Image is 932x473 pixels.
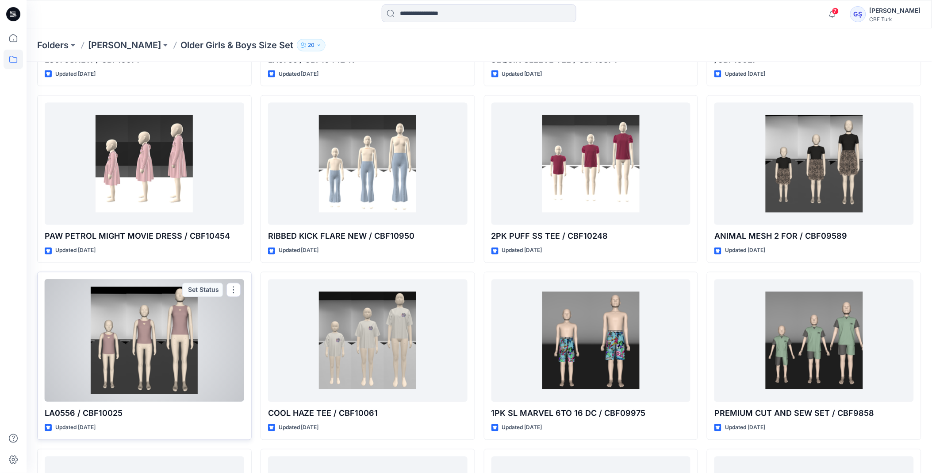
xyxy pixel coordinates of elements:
[297,39,326,51] button: 20
[832,8,839,15] span: 7
[279,423,319,433] p: Updated [DATE]
[55,423,96,433] p: Updated [DATE]
[279,70,319,79] p: Updated [DATE]
[725,70,765,79] p: Updated [DATE]
[870,16,921,23] div: CBF Turk
[714,230,914,243] p: ANIMAL MESH 2 FOR / CBF09589
[55,70,96,79] p: Updated [DATE]
[491,407,691,420] p: 1PK SL MARVEL 6TO 16 DC / CBF09975
[45,407,244,420] p: LA0556 / CBF10025
[88,39,161,51] a: [PERSON_NAME]
[279,246,319,256] p: Updated [DATE]
[502,70,542,79] p: Updated [DATE]
[714,103,914,225] a: ANIMAL MESH 2 FOR / CBF09589
[714,407,914,420] p: PREMIUM CUT AND SEW SET / CBF9858
[37,39,69,51] a: Folders
[725,246,765,256] p: Updated [DATE]
[491,279,691,402] a: 1PK SL MARVEL 6TO 16 DC / CBF09975
[491,103,691,225] a: 2PK PUFF SS TEE / CBF10248
[55,246,96,256] p: Updated [DATE]
[850,6,866,22] div: GŞ
[45,103,244,225] a: PAW PETROL MIGHT MOVIE DRESS / CBF10454
[725,423,765,433] p: Updated [DATE]
[502,246,542,256] p: Updated [DATE]
[268,103,468,225] a: RIBBED KICK FLARE NEW / CBF10950
[268,407,468,420] p: COOL HAZE TEE / CBF10061
[45,230,244,243] p: PAW PETROL MIGHT MOVIE DRESS / CBF10454
[308,40,315,50] p: 20
[45,279,244,402] a: LA0556 / CBF10025
[180,39,293,51] p: Older Girls & Boys Size Set
[870,5,921,16] div: [PERSON_NAME]
[502,423,542,433] p: Updated [DATE]
[268,230,468,243] p: RIBBED KICK FLARE NEW / CBF10950
[714,279,914,402] a: PREMIUM CUT AND SEW SET / CBF9858
[268,279,468,402] a: COOL HAZE TEE / CBF10061
[491,230,691,243] p: 2PK PUFF SS TEE / CBF10248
